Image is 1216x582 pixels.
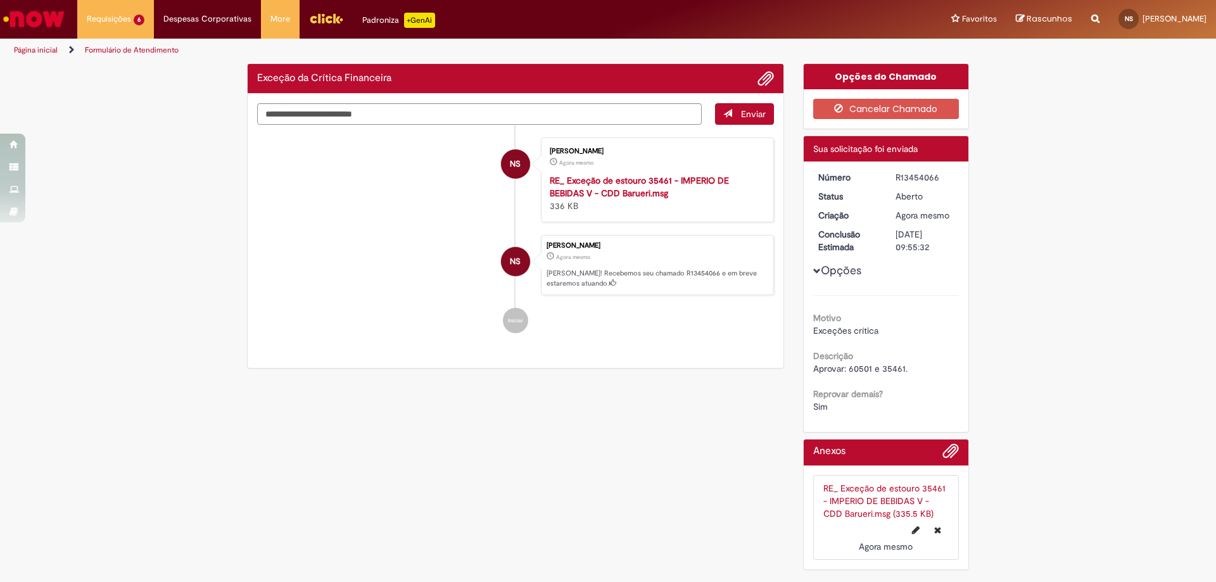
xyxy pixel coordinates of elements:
[927,520,949,540] button: Excluir RE_ Exceção de estouro 35461 - IMPERIO DE BEBIDAS V - CDD Barueri.msg
[559,159,593,167] span: Agora mesmo
[547,242,767,250] div: [PERSON_NAME]
[550,175,729,199] a: RE_ Exceção de estouro 35461 - IMPERIO DE BEBIDAS V - CDD Barueri.msg
[813,99,959,119] button: Cancelar Chamado
[257,125,774,346] ul: Histórico de tíquete
[813,325,878,336] span: Exceções crítica
[804,64,969,89] div: Opções do Chamado
[510,149,521,179] span: NS
[859,541,913,552] time: 27/08/2025 17:55:26
[1125,15,1133,23] span: NS
[813,388,883,400] b: Reprovar demais?
[823,483,946,519] a: RE_ Exceção de estouro 35461 - IMPERIO DE BEBIDAS V - CDD Barueri.msg (335.5 KB)
[757,70,774,87] button: Adicionar anexos
[270,13,290,25] span: More
[813,446,845,457] h2: Anexos
[510,246,521,277] span: NS
[257,73,391,84] h2: Exceção da Crítica Financeira Histórico de tíquete
[859,541,913,552] span: Agora mesmo
[896,210,949,221] time: 27/08/2025 17:55:29
[556,253,590,261] span: Agora mesmo
[809,171,887,184] dt: Número
[813,312,841,324] b: Motivo
[813,363,908,374] span: Aprovar: 60501 e 35461.
[550,148,761,155] div: [PERSON_NAME]
[550,174,761,212] div: 336 KB
[1143,13,1206,24] span: [PERSON_NAME]
[163,13,251,25] span: Despesas Corporativas
[809,190,887,203] dt: Status
[87,13,131,25] span: Requisições
[741,108,766,120] span: Enviar
[309,9,343,28] img: click_logo_yellow_360x200.png
[896,228,954,253] div: [DATE] 09:55:32
[257,103,702,125] textarea: Digite sua mensagem aqui...
[501,149,530,179] div: Natalia Carolina De Souza
[962,13,997,25] span: Favoritos
[896,171,954,184] div: R13454066
[942,443,959,465] button: Adicionar anexos
[501,247,530,276] div: Natalia Carolina De Souza
[904,520,927,540] button: Editar nome de arquivo RE_ Exceção de estouro 35461 - IMPERIO DE BEBIDAS V - CDD Barueri.msg
[715,103,774,125] button: Enviar
[813,401,828,412] span: Sim
[813,143,918,155] span: Sua solicitação foi enviada
[809,228,887,253] dt: Conclusão Estimada
[809,209,887,222] dt: Criação
[134,15,144,25] span: 6
[896,209,954,222] div: 27/08/2025 17:55:29
[1027,13,1072,25] span: Rascunhos
[1,6,66,32] img: ServiceNow
[404,13,435,28] p: +GenAi
[547,269,767,288] p: [PERSON_NAME]! Recebemos seu chamado R13454066 e em breve estaremos atuando.
[813,350,853,362] b: Descrição
[14,45,58,55] a: Página inicial
[362,13,435,28] div: Padroniza
[257,235,774,296] li: Natalia Carolina De Souza
[9,39,801,62] ul: Trilhas de página
[559,159,593,167] time: 27/08/2025 17:55:26
[896,210,949,221] span: Agora mesmo
[85,45,179,55] a: Formulário de Atendimento
[896,190,954,203] div: Aberto
[556,253,590,261] time: 27/08/2025 17:55:29
[1016,13,1072,25] a: Rascunhos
